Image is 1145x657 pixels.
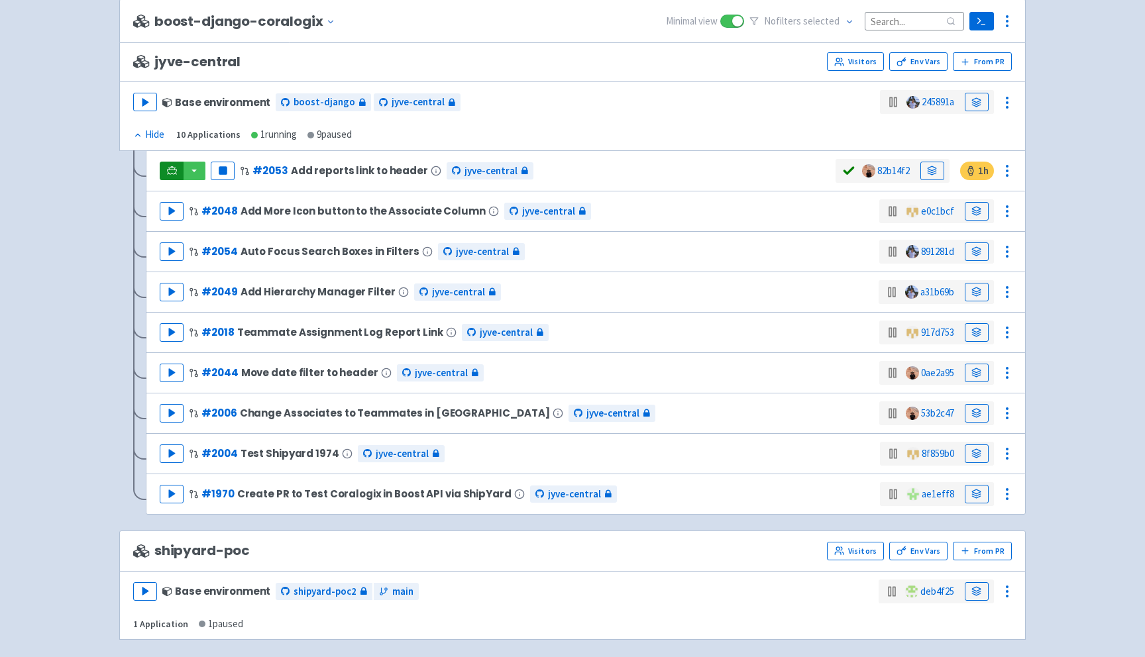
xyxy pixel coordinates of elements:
a: 53b2c47 [921,407,954,419]
a: boost-django [276,93,371,111]
input: Search... [865,12,964,30]
a: jyve-central [374,93,461,111]
span: main [392,584,413,599]
a: deb4f25 [920,585,954,597]
a: main [374,583,419,601]
button: Play [133,582,157,601]
div: 1 Application [133,617,188,632]
a: 82b14f2 [877,164,910,177]
a: jyve-central [462,324,549,342]
a: #2018 [201,325,234,339]
button: Hide [133,127,166,142]
button: Play [160,283,184,301]
span: jyve-central [464,164,518,179]
a: shipyard-poc2 [276,583,372,601]
span: Add Hierarchy Manager Filter [241,286,396,297]
span: jyve-central [548,487,601,502]
span: 1 h [960,162,994,180]
a: jyve-central [414,283,501,301]
a: a31b69b [920,285,954,298]
span: Add More Icon button to the Associate Column [241,205,486,217]
span: jyve-central [432,285,485,300]
button: From PR [953,52,1012,71]
a: jyve-central [397,364,484,382]
span: Minimal view [666,14,718,29]
button: From PR [953,542,1012,560]
span: Auto Focus Search Boxes in Filters [241,246,419,257]
a: 8f859b0 [922,447,954,460]
a: e0c1bcf [921,205,954,217]
a: #2048 [201,204,237,218]
button: Pause [211,162,235,180]
div: Base environment [162,585,270,597]
span: jyve-central [480,325,533,340]
a: jyve-central [504,203,591,221]
div: Base environment [162,97,270,108]
button: Play [160,485,184,503]
span: Change Associates to Teammates in [GEOGRAPHIC_DATA] [240,407,550,419]
a: 0ae2a95 [921,366,954,379]
button: boost-django-coralogix [154,14,341,29]
span: jyve-central [456,244,509,260]
a: Env Vars [889,542,948,560]
button: Play [160,444,184,463]
a: Terminal [969,12,994,30]
a: Visitors [827,52,884,71]
a: Visitors [827,542,884,560]
a: #2049 [201,285,237,299]
span: jyve-central [586,406,639,421]
div: Hide [133,127,164,142]
span: boost-django [294,95,355,110]
a: #2053 [252,164,288,177]
span: No filter s [764,14,840,29]
div: 10 Applications [176,127,241,142]
button: Play [160,404,184,423]
button: Play [133,93,157,111]
span: shipyard-poc [133,543,250,558]
a: #2004 [201,446,237,460]
span: jyve-central [415,366,468,381]
button: Play [160,202,184,221]
div: 1 paused [199,617,243,632]
span: jyve-central [133,54,241,70]
a: jyve-central [447,162,533,180]
span: selected [803,15,840,27]
a: 245891a [922,95,954,108]
div: 9 paused [307,127,352,142]
div: 1 running [251,127,297,142]
span: jyve-central [522,204,575,219]
a: #2054 [201,244,237,258]
span: shipyard-poc2 [294,584,356,599]
a: jyve-central [530,485,617,503]
a: #1970 [201,487,234,501]
a: jyve-central [358,445,445,463]
span: Create PR to Test Coralogix in Boost API via ShipYard [237,488,512,499]
a: 891281d [921,245,954,258]
button: Play [160,323,184,342]
a: jyve-central [569,405,655,423]
a: ae1eff8 [922,487,954,500]
a: 917d753 [921,326,954,338]
button: Play [160,242,184,261]
span: Test Shipyard 1974 [241,448,339,459]
a: jyve-central [438,243,525,261]
span: Teammate Assignment Log Report Link [237,327,443,338]
a: #2044 [201,366,238,379]
span: jyve-central [392,95,445,110]
button: Play [160,364,184,382]
a: #2006 [201,406,237,420]
span: Move date filter to header [241,367,378,378]
span: Add reports link to header [291,165,428,176]
a: Env Vars [889,52,948,71]
span: jyve-central [376,446,429,462]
